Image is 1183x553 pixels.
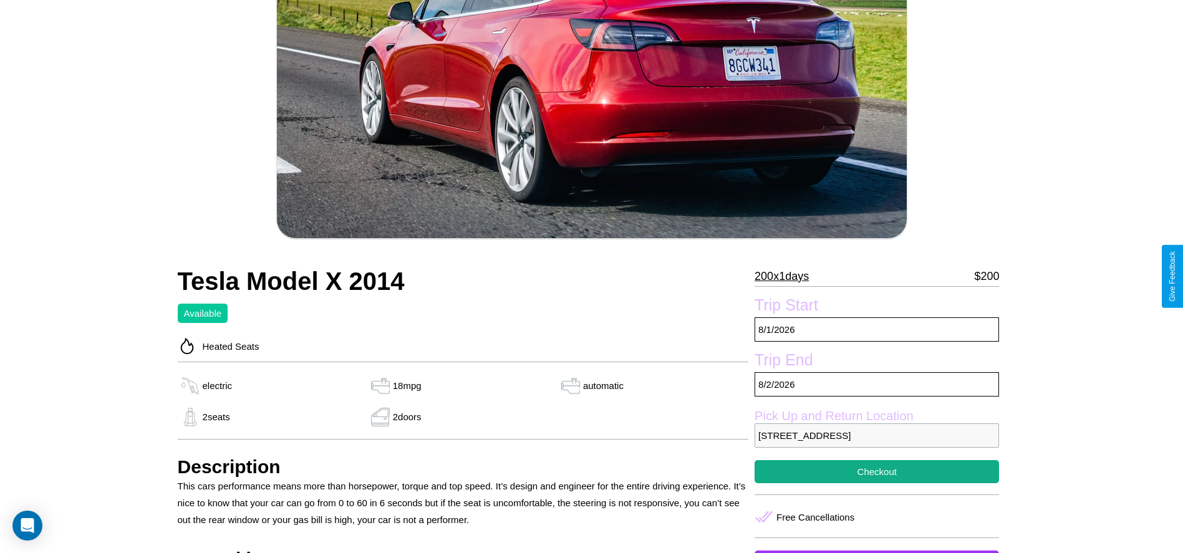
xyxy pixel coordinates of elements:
div: Open Intercom Messenger [12,511,42,541]
label: Trip End [755,351,999,372]
p: automatic [583,377,624,394]
img: gas [178,377,203,395]
p: This cars performance means more than horsepower, torque and top speed. It’s design and engineer ... [178,478,749,528]
p: electric [203,377,233,394]
p: Free Cancellations [776,509,854,526]
p: 8 / 1 / 2026 [755,317,999,342]
p: $ 200 [974,266,999,286]
h3: Description [178,456,749,478]
label: Trip Start [755,296,999,317]
img: gas [178,408,203,426]
label: Pick Up and Return Location [755,409,999,423]
p: 2 doors [393,408,422,425]
p: 2 seats [203,408,230,425]
button: Checkout [755,460,999,483]
p: 200 x 1 days [755,266,809,286]
img: gas [368,408,393,426]
p: 8 / 2 / 2026 [755,372,999,397]
p: [STREET_ADDRESS] [755,423,999,448]
img: gas [558,377,583,395]
p: Heated Seats [196,338,259,355]
img: gas [368,377,393,395]
p: Available [184,305,222,322]
div: Give Feedback [1168,251,1177,302]
h2: Tesla Model X 2014 [178,267,749,296]
p: 18 mpg [393,377,422,394]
